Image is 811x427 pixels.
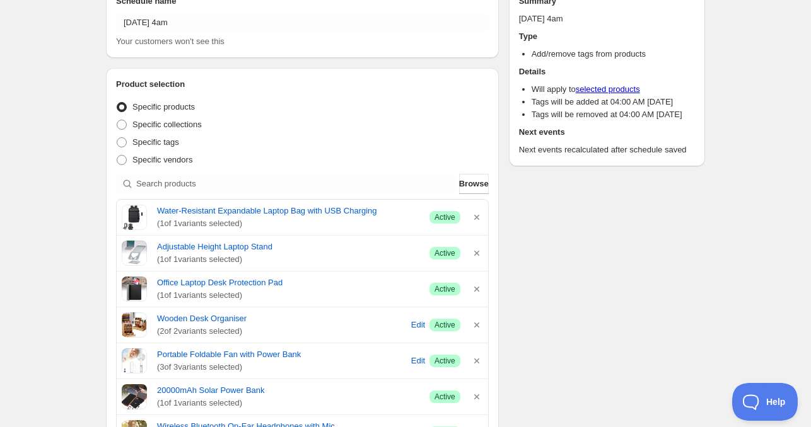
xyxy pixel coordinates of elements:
[519,65,695,78] h2: Details
[157,361,407,373] span: ( 3 of 3 variants selected)
[157,384,419,397] a: 20000mAh Solar Power Bank
[157,397,419,409] span: ( 1 of 1 variants selected)
[532,108,695,121] li: Tags will be removed at 04:00 AM [DATE]
[532,83,695,96] li: Will apply to
[519,144,695,156] p: Next events recalculated after schedule saved
[132,120,202,129] span: Specific collections
[157,241,419,253] a: Adjustable Height Laptop Stand
[435,392,455,402] span: Active
[132,102,195,111] span: Specific products
[576,84,640,94] a: selected products
[411,319,425,331] span: Edit
[435,212,455,222] span: Active
[532,48,695,60] li: Add/remove tags from products
[435,320,455,330] span: Active
[519,30,695,43] h2: Type
[519,13,695,25] p: [DATE] 4am
[157,312,407,325] a: Wooden Desk Organiser
[116,37,225,46] span: Your customers won't see this
[157,348,407,361] a: Portable Foldable Fan with Power Bank
[435,248,455,258] span: Active
[157,289,419,302] span: ( 1 of 1 variants selected)
[409,351,427,371] button: Edit
[132,155,192,164] span: Specific vendors
[136,174,457,194] input: Search products
[435,356,455,366] span: Active
[459,178,489,190] span: Browse
[435,284,455,294] span: Active
[459,174,489,194] button: Browse
[157,325,407,338] span: ( 2 of 2 variants selected)
[532,96,695,108] li: Tags will be added at 04:00 AM [DATE]
[157,276,419,289] a: Office Laptop Desk Protection Pad
[411,355,425,367] span: Edit
[116,78,489,91] h2: Product selection
[157,253,419,266] span: ( 1 of 1 variants selected)
[519,126,695,139] h2: Next events
[132,137,179,147] span: Specific tags
[409,315,427,335] button: Edit
[157,217,419,230] span: ( 1 of 1 variants selected)
[157,205,419,217] a: Water-Resistant Expandable Laptop Bag with USB Charging
[732,383,798,421] iframe: Toggle Customer Support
